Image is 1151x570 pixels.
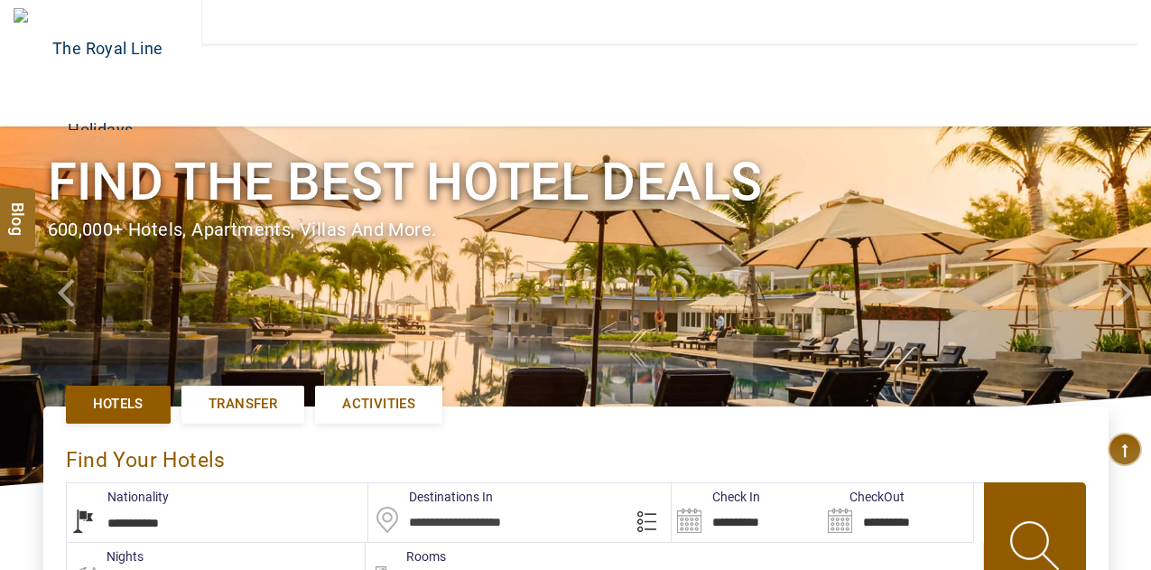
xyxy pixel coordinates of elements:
[93,395,144,414] span: Hotels
[67,488,169,506] label: Nationality
[822,483,973,542] input: Search
[66,429,1086,482] div: Find Your Hotels
[822,488,905,506] label: CheckOut
[66,547,144,565] label: nights
[672,488,760,506] label: Check In
[366,547,446,565] label: Rooms
[48,148,1104,216] h1: Find the best hotel deals
[342,395,415,414] span: Activities
[672,483,822,542] input: Search
[315,386,442,423] a: Activities
[209,395,277,414] span: Transfer
[14,8,188,130] img: The Royal Line Holidays
[48,217,1104,243] div: 600,000+ hotels, apartments, villas and more.
[66,386,171,423] a: Hotels
[368,488,493,506] label: Destinations In
[181,386,304,423] a: Transfer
